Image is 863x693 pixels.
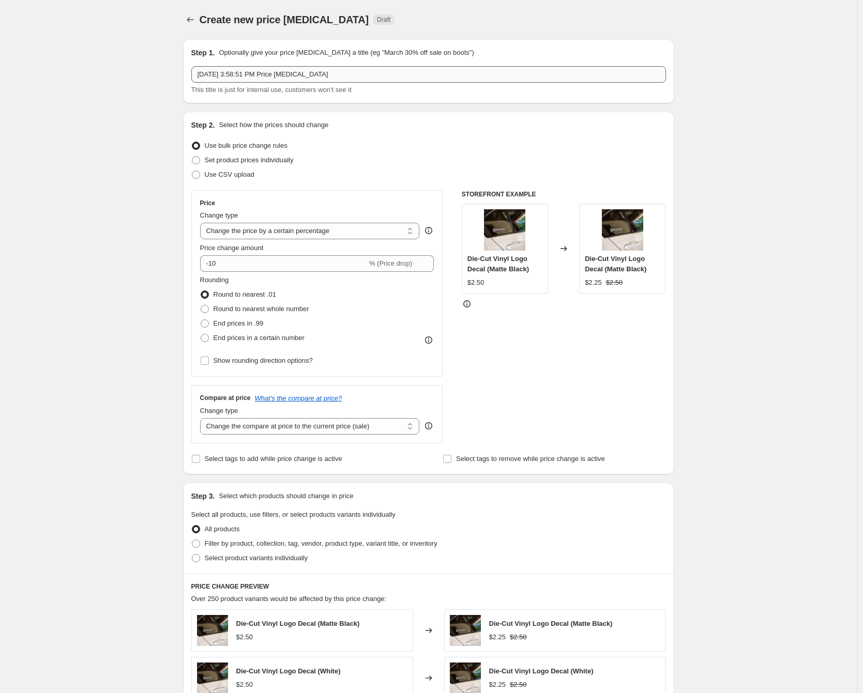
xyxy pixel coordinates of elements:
strike: $2.50 [510,680,527,690]
span: Die-Cut Vinyl Logo Decal (White) [489,667,594,675]
span: Select tags to remove while price change is active [456,455,605,463]
h2: Step 1. [191,48,215,58]
span: % (Price drop) [369,259,412,267]
span: Price change amount [200,244,264,252]
strike: $2.50 [510,632,527,642]
span: Die-Cut Vinyl Logo Decal (Matte Black) [489,620,613,627]
span: Create new price [MEDICAL_DATA] [200,14,369,25]
img: 0U9A0426_80x.jpg [197,615,228,646]
span: Rounding [200,276,229,284]
div: $2.50 [467,278,485,288]
span: Over 250 product variants would be affected by this price change: [191,595,387,603]
button: What's the compare at price? [255,394,342,402]
img: 0U9A0426_80x.jpg [484,209,525,251]
div: $2.25 [585,278,602,288]
h6: STOREFRONT EXAMPLE [462,190,666,198]
span: This title is just for internal use, customers won't see it [191,86,352,94]
span: Select tags to add while price change is active [205,455,342,463]
div: $2.50 [236,680,253,690]
h3: Price [200,199,215,207]
span: Die-Cut Vinyl Logo Decal (Matte Black) [236,620,360,627]
span: Filter by product, collection, tag, vendor, product type, variant title, or inventory [205,540,437,547]
div: $2.25 [489,680,506,690]
span: Change type [200,211,238,219]
span: Die-Cut Vinyl Logo Decal (Matte Black) [467,255,529,273]
span: Round to nearest .01 [214,290,276,298]
img: 0U9A0426_80x.jpg [450,615,481,646]
span: Use CSV upload [205,171,254,178]
input: -15 [200,255,367,272]
span: End prices in .99 [214,319,264,327]
span: Select product variants individually [205,554,308,562]
span: Round to nearest whole number [214,305,309,313]
img: 0U9A0426_80x.jpg [602,209,643,251]
p: Select how the prices should change [219,120,328,130]
div: $2.50 [236,632,253,642]
span: All products [205,525,240,533]
span: Select all products, use filters, or select products variants individually [191,511,396,518]
span: End prices in a certain number [214,334,305,342]
strike: $2.50 [606,278,623,288]
h6: PRICE CHANGE PREVIEW [191,582,666,591]
div: $2.25 [489,632,506,642]
input: 30% off holiday sale [191,66,666,83]
span: Set product prices individually [205,156,294,164]
span: Draft [377,16,390,24]
span: Die-Cut Vinyl Logo Decal (White) [236,667,341,675]
span: Show rounding direction options? [214,357,313,364]
button: Price change jobs [183,12,198,27]
p: Select which products should change in price [219,491,353,501]
span: Use bulk price change rules [205,142,287,149]
div: help [423,225,434,236]
span: Die-Cut Vinyl Logo Decal (Matte Black) [585,255,646,273]
h2: Step 3. [191,491,215,501]
span: Change type [200,407,238,414]
h3: Compare at price [200,394,251,402]
h2: Step 2. [191,120,215,130]
p: Optionally give your price [MEDICAL_DATA] a title (eg "March 30% off sale on boots") [219,48,474,58]
div: help [423,421,434,431]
